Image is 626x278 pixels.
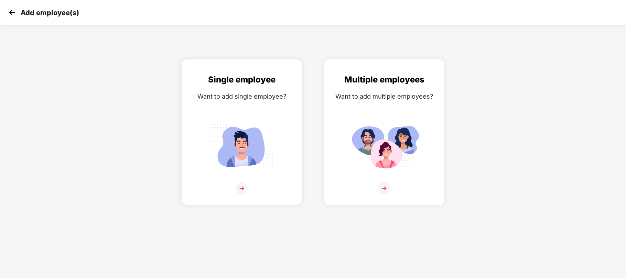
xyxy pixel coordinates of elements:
div: Single employee [189,73,295,86]
img: svg+xml;base64,PHN2ZyB4bWxucz0iaHR0cDovL3d3dy53My5vcmcvMjAwMC9zdmciIGlkPSJTaW5nbGVfZW1wbG95ZWUiIH... [203,120,280,174]
img: svg+xml;base64,PHN2ZyB4bWxucz0iaHR0cDovL3d3dy53My5vcmcvMjAwMC9zdmciIHdpZHRoPSIzMCIgaGVpZ2h0PSIzMC... [7,7,17,18]
img: svg+xml;base64,PHN2ZyB4bWxucz0iaHR0cDovL3d3dy53My5vcmcvMjAwMC9zdmciIHdpZHRoPSIzNiIgaGVpZ2h0PSIzNi... [236,182,248,194]
img: svg+xml;base64,PHN2ZyB4bWxucz0iaHR0cDovL3d3dy53My5vcmcvMjAwMC9zdmciIGlkPSJNdWx0aXBsZV9lbXBsb3llZS... [346,120,423,174]
div: Multiple employees [331,73,437,86]
div: Want to add single employee? [189,91,295,101]
div: Want to add multiple employees? [331,91,437,101]
p: Add employee(s) [21,9,79,17]
img: svg+xml;base64,PHN2ZyB4bWxucz0iaHR0cDovL3d3dy53My5vcmcvMjAwMC9zdmciIHdpZHRoPSIzNiIgaGVpZ2h0PSIzNi... [378,182,390,194]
